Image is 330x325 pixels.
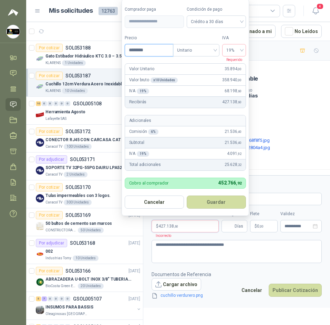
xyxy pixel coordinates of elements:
div: 19 % [137,151,149,157]
a: Por adjudicarSOL053168[DATE] Company Logo002Industrias Tomy10 Unidades [26,236,143,264]
img: Company Logo [36,278,44,286]
p: KLARENS [45,60,61,66]
button: Asignado a mi [226,25,276,38]
a: Por cotizarSOL053188[DATE] Company LogoGato Estibador Hidráulico KTC 3.0 – 3.5Ton 1.2mt HPTKLAREN... [26,41,143,69]
a: Por adjudicarSOL053171[DATE] Company LogoSOPORTE TV 32PG-55PG DAIRU LPA52-446KIT2Caracol TV2 Unid... [26,153,143,180]
div: 0 [53,296,59,301]
p: INSUMOS PARA BASSIS [45,304,93,311]
p: SOL053172 [65,129,91,134]
p: Herramienta Agosto [45,109,85,115]
img: Company Logo [36,111,44,119]
img: Company Logo [36,194,44,202]
span: ,60 [237,100,241,104]
div: 1 Unidades [62,60,86,66]
button: Publicar Cotización [269,284,322,297]
div: 100 Unidades [64,144,92,149]
span: 427.138 [158,224,178,228]
a: cuchillo verdurero.png [158,292,206,299]
p: Cobro al comprador [129,181,169,185]
a: Por cotizarSOL053170[DATE] Company LogoTulas impermeables con 3 logos.Caracol TV300 Unidades [26,180,143,208]
label: IVA [222,35,246,41]
a: Por cotizarSOL053166[DATE] Company LogoABRAZADERA U-BOLT INOX 3/8" TUBERIA 4"BioCosta Green Energ... [26,264,143,292]
p: Oleaginosas [GEOGRAPHIC_DATA][PERSON_NAME] [45,311,89,317]
div: Por adjudicar [36,155,67,164]
span: Crédito a 30 días [191,17,242,27]
button: 4 [309,5,322,17]
p: [DATE] [128,296,140,302]
span: 19% [226,45,242,55]
p: Caracol TV [45,144,62,149]
div: Por cotizar [36,127,63,136]
a: Por cotizarSOL053187[DATE] Company LogoCuchillo 12cm Verdura Acero InoxidableKLARENS10 Unidades [26,69,143,97]
p: IVA [129,88,149,94]
p: [DATE] [128,268,140,274]
div: 5 [36,296,41,301]
p: SOPORTE TV 32PG-55PG DAIRU LPA52-446KIT2 [45,165,131,171]
img: Company Logo [36,166,44,175]
p: Total adicionales [129,161,161,168]
div: 10 [36,101,41,106]
p: Valor Unitario [129,66,154,72]
span: ,40 [237,141,241,145]
button: Cancelar [238,284,266,297]
div: Por cotizar [36,44,63,52]
h1: Mis solicitudes [49,6,93,16]
span: 4 [316,3,324,10]
p: KLARENS [45,88,61,94]
div: 7 [42,296,47,301]
span: ,00 [237,67,241,71]
div: 10 Unidades [73,255,99,261]
a: 5 7 0 0 0 0 GSOL005107[DATE] Company LogoINSUMOS PARA BASSISOleaginosas [GEOGRAPHIC_DATA][PERSON_... [36,295,142,317]
p: [DATE] [128,240,140,247]
p: Recibirás [129,99,147,105]
button: Guardar [187,196,246,209]
label: Flete [250,211,278,217]
div: Por cotizar [36,183,63,191]
p: SOL053168 [70,241,95,245]
p: Caracol TV [45,172,62,177]
p: Adicionales [129,117,151,124]
p: Crédito a 30 días [217,93,327,98]
div: 0 [59,296,64,301]
div: 0 [65,296,70,301]
img: Company Logo [36,138,44,147]
p: Gato Estibador Hidráulico KTC 3.0 – 3.5Ton 1.2mt HPT [45,53,131,60]
span: 358.940 [222,77,241,83]
label: Precio [125,35,173,41]
span: ,00 [259,224,264,228]
span: ,32 [237,163,241,167]
img: Company Logo [36,250,44,258]
span: 25.628 [225,161,241,168]
p: 50 bultos de cemento san marcos [45,220,112,227]
span: $ [255,224,257,228]
label: Validez [280,211,322,217]
span: ,60 [174,224,178,228]
img: Company Logo [36,306,44,314]
div: Por cotizar [36,267,63,275]
div: 50 Unidades [78,228,104,233]
div: 19 % [137,88,149,94]
img: Company Logo [36,55,44,63]
p: SOL053169 [65,213,91,218]
p: Caracol TV [45,200,62,205]
div: x 10 Unidades [151,77,178,83]
p: Documentos de Referencia [152,271,214,278]
p: CONSTRUCTORA GRUPO FIP [45,228,76,233]
span: Unitario [177,45,215,55]
div: 300 Unidades [64,200,92,205]
p: Requerido [222,56,242,63]
span: 21.536 [225,128,241,135]
p: 002 [45,248,53,255]
div: 0 [59,101,64,106]
div: 0 [48,296,53,301]
div: 0 [42,101,47,106]
span: 35.894 [225,66,241,72]
p: GSOL005107 [73,296,102,301]
button: Cancelar [125,196,184,209]
p: $427.138,60 [152,220,219,232]
p: Valor bruto [129,77,178,83]
p: BioCosta Green Energy S.A.S [45,283,76,289]
div: Por adjudicar [36,239,67,247]
p: SOL053188 [65,45,91,50]
div: Por cotizar [36,72,63,80]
